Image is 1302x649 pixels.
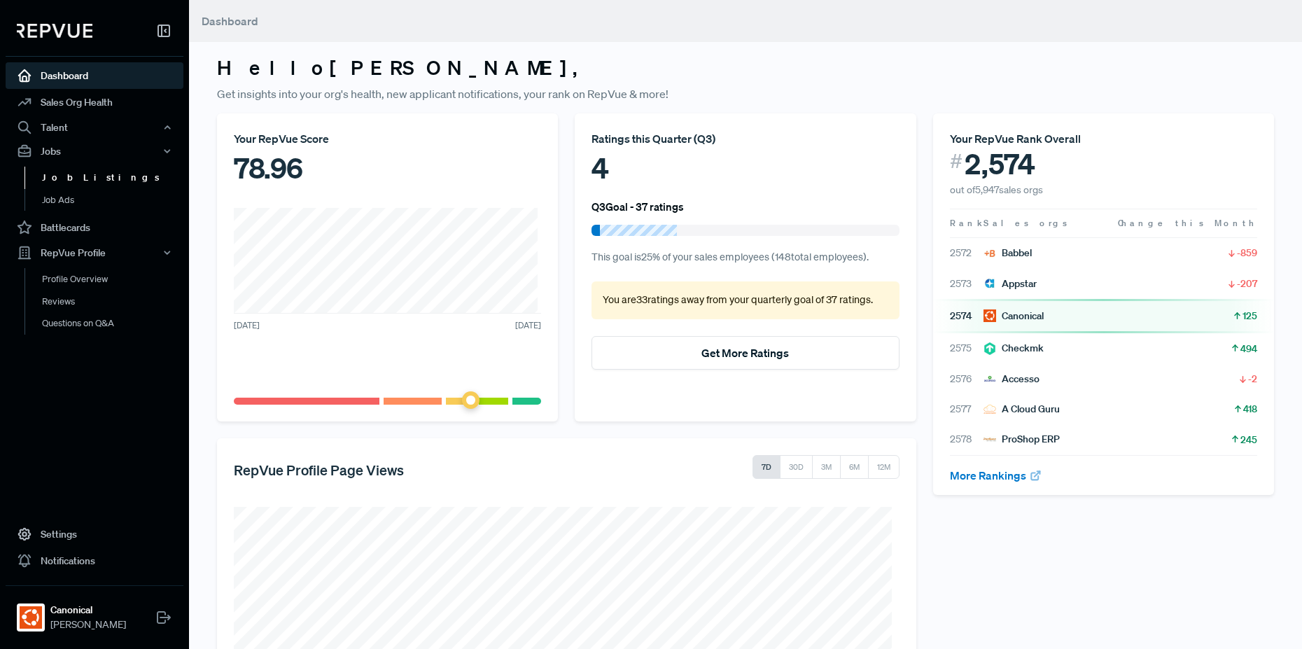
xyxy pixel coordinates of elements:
[950,132,1081,146] span: Your RepVue Rank Overall
[965,147,1035,181] span: 2,574
[950,341,983,356] span: 2575
[591,250,899,265] p: This goal is 25 % of your sales employees ( 148 total employees).
[24,189,202,211] a: Job Ads
[950,217,983,230] span: Rank
[6,116,183,139] button: Talent
[603,293,888,308] p: You are 33 ratings away from your quarterly goal of 37 ratings .
[983,402,1060,417] div: A Cloud Guru
[983,277,996,290] img: Appstar
[1237,277,1257,291] span: -207
[6,89,183,116] a: Sales Org Health
[983,309,996,322] img: Canonical
[591,130,899,147] div: Ratings this Quarter ( Q3 )
[24,291,202,313] a: Reviews
[1240,342,1257,356] span: 494
[950,309,983,323] span: 2574
[6,547,183,574] a: Notifications
[6,521,183,547] a: Settings
[983,309,1044,323] div: Canonical
[234,461,404,478] h5: RepVue Profile Page Views
[983,403,996,416] img: A Cloud Guru
[950,277,983,291] span: 2573
[1237,246,1257,260] span: -859
[202,14,258,28] span: Dashboard
[752,455,780,479] button: 7D
[1248,372,1257,386] span: -2
[950,468,1042,482] a: More Rankings
[983,247,996,260] img: Babbel
[983,342,996,355] img: Checkmk
[950,246,983,260] span: 2572
[6,62,183,89] a: Dashboard
[950,372,983,386] span: 2576
[780,455,813,479] button: 30D
[6,241,183,265] button: RepVue Profile
[50,603,126,617] strong: Canonical
[840,455,869,479] button: 6M
[234,147,541,189] div: 78.96
[591,336,899,370] button: Get More Ratings
[591,200,684,213] h6: Q3 Goal - 37 ratings
[24,312,202,335] a: Questions on Q&A
[983,432,1060,447] div: ProShop ERP
[983,433,996,446] img: ProShop ERP
[983,277,1037,291] div: Appstar
[217,85,1274,102] p: Get insights into your org's health, new applicant notifications, your rank on RepVue & more!
[1243,402,1257,416] span: 418
[983,246,1032,260] div: Babbel
[6,214,183,241] a: Battlecards
[234,319,260,332] span: [DATE]
[50,617,126,632] span: [PERSON_NAME]
[1240,433,1257,447] span: 245
[6,585,183,638] a: CanonicalCanonical[PERSON_NAME]
[24,167,202,189] a: Job Listings
[812,455,841,479] button: 3M
[20,606,42,629] img: Canonical
[950,402,983,417] span: 2577
[24,268,202,291] a: Profile Overview
[950,147,962,176] span: #
[983,372,1039,386] div: Accesso
[983,372,996,385] img: Accesso
[591,147,899,189] div: 4
[1118,217,1257,229] span: Change this Month
[868,455,899,479] button: 12M
[1242,309,1257,323] span: 125
[983,217,1070,229] span: Sales orgs
[17,24,92,38] img: RepVue
[950,183,1043,196] span: out of 5,947 sales orgs
[6,139,183,163] button: Jobs
[983,341,1044,356] div: Checkmk
[950,432,983,447] span: 2578
[515,319,541,332] span: [DATE]
[217,56,1274,80] h3: Hello [PERSON_NAME] ,
[234,130,541,147] div: Your RepVue Score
